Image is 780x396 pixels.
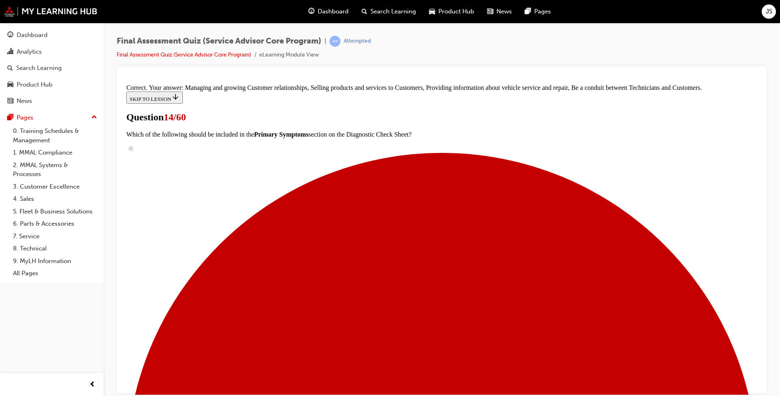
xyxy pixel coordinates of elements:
[3,77,100,92] a: Product Hub
[487,7,493,17] span: news-icon
[3,3,634,11] div: Correct. Your answer: Managing and growing Customer relationships, Selling products and services ...
[534,7,551,16] span: Pages
[89,380,95,390] span: prev-icon
[117,37,321,46] span: Final Assessment Quiz (Service Advisor Core Program)
[4,6,97,17] img: mmal
[10,125,100,146] a: 0. Training Schedules & Management
[325,37,326,46] span: |
[496,7,512,16] span: News
[3,11,60,23] button: SKIP TO LESSON
[3,61,100,76] a: Search Learning
[7,114,13,122] span: pages-icon
[17,96,32,106] div: News
[429,7,435,17] span: car-icon
[10,267,100,280] a: All Pages
[518,3,557,20] a: pages-iconPages
[762,4,776,19] button: JS
[10,159,100,181] a: 2. MMAL Systems & Processes
[10,193,100,205] a: 4. Sales
[344,37,371,45] div: Attempted
[16,63,62,73] div: Search Learning
[370,7,416,16] span: Search Learning
[17,80,52,89] div: Product Hub
[308,7,314,17] span: guage-icon
[17,30,48,40] div: Dashboard
[7,48,13,56] span: chart-icon
[3,26,100,110] button: DashboardAnalyticsSearch LearningProduct HubNews
[355,3,422,20] a: search-iconSearch Learning
[259,50,319,60] li: eLearning Module View
[481,3,518,20] a: news-iconNews
[329,36,340,47] span: learningRecordVerb_ATTEMPT-icon
[10,255,100,268] a: 9. MyLH Information
[7,81,13,89] span: car-icon
[3,44,100,59] a: Analytics
[6,15,56,21] span: SKIP TO LESSON
[10,218,100,230] a: 6. Parts & Accessories
[7,65,13,72] span: search-icon
[3,94,100,109] a: News
[117,51,251,58] a: Final Assessment Quiz (Service Advisor Core Program)
[10,205,100,218] a: 5. Fleet & Business Solutions
[362,7,367,17] span: search-icon
[318,7,349,16] span: Dashboard
[438,7,474,16] span: Product Hub
[10,230,100,243] a: 7. Service
[10,146,100,159] a: 1. MMAL Compliance
[302,3,355,20] a: guage-iconDashboard
[10,242,100,255] a: 8. Technical
[766,7,772,16] span: JS
[7,98,13,105] span: news-icon
[17,47,42,57] div: Analytics
[3,28,100,43] a: Dashboard
[525,7,531,17] span: pages-icon
[3,110,100,125] button: Pages
[91,112,97,123] span: up-icon
[10,181,100,193] a: 3. Customer Excellence
[422,3,481,20] a: car-iconProduct Hub
[17,113,33,122] div: Pages
[7,32,13,39] span: guage-icon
